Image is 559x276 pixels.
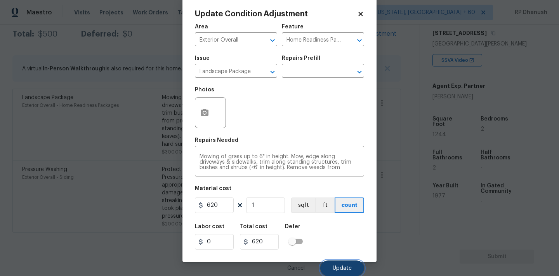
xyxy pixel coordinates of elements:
[200,154,359,170] textarea: Mowing of grass up to 6" in height. Mow, edge along driveways & sidewalks, trim along standing st...
[195,24,208,30] h5: Area
[315,197,335,213] button: ft
[195,186,231,191] h5: Material cost
[282,24,304,30] h5: Feature
[195,87,214,93] h5: Photos
[195,56,210,61] h5: Issue
[275,260,317,276] button: Cancel
[195,138,238,143] h5: Repairs Needed
[320,260,364,276] button: Update
[195,10,357,18] h2: Update Condition Adjustment
[240,224,267,229] h5: Total cost
[267,66,278,77] button: Open
[287,266,305,271] span: Cancel
[354,35,365,46] button: Open
[267,35,278,46] button: Open
[354,66,365,77] button: Open
[285,224,300,229] h5: Defer
[291,197,315,213] button: sqft
[195,224,224,229] h5: Labor cost
[282,56,320,61] h5: Repairs Prefill
[333,266,352,271] span: Update
[335,197,364,213] button: count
